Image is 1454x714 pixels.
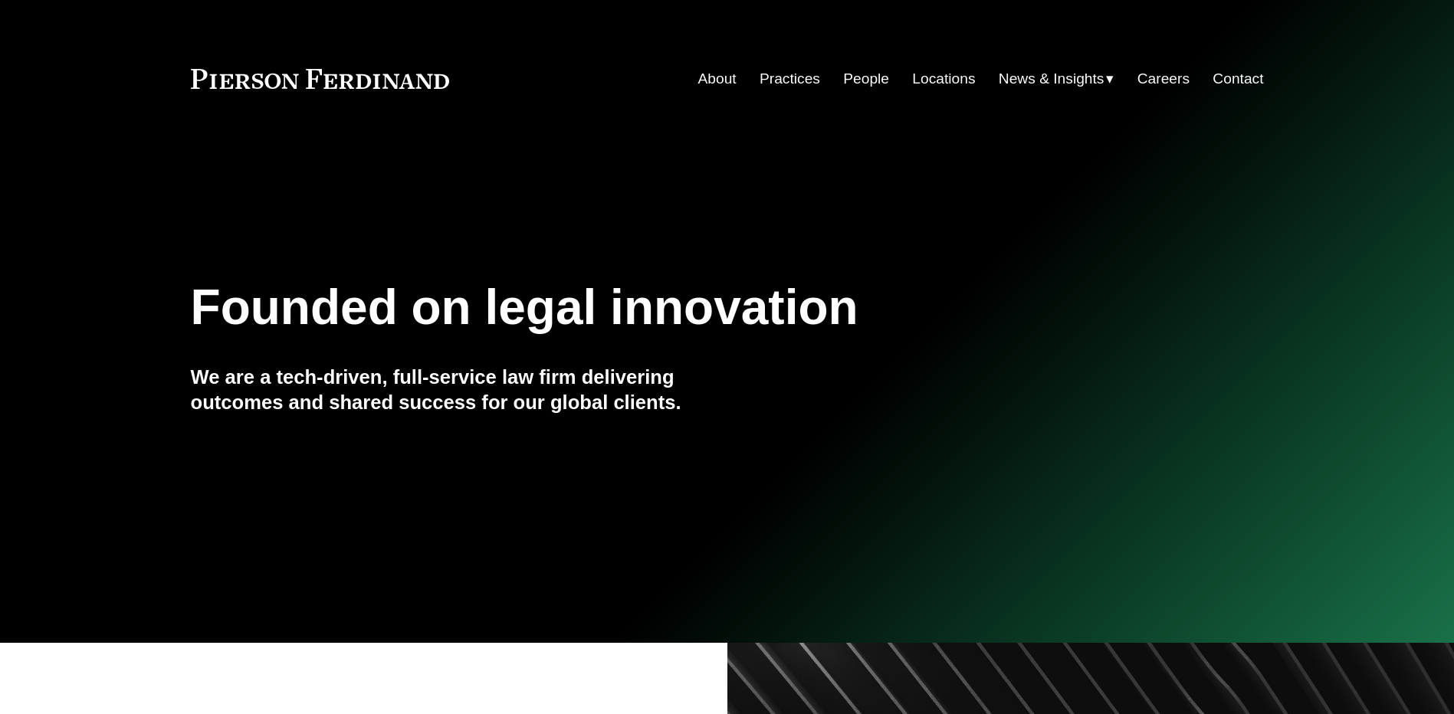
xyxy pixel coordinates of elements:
a: Locations [912,64,975,93]
h1: Founded on legal innovation [191,280,1085,336]
a: Contact [1213,64,1263,93]
a: People [843,64,889,93]
h4: We are a tech-driven, full-service law firm delivering outcomes and shared success for our global... [191,365,727,414]
a: About [698,64,737,93]
span: News & Insights [999,66,1104,93]
a: Practices [760,64,820,93]
a: Careers [1137,64,1190,93]
a: folder dropdown [999,64,1114,93]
